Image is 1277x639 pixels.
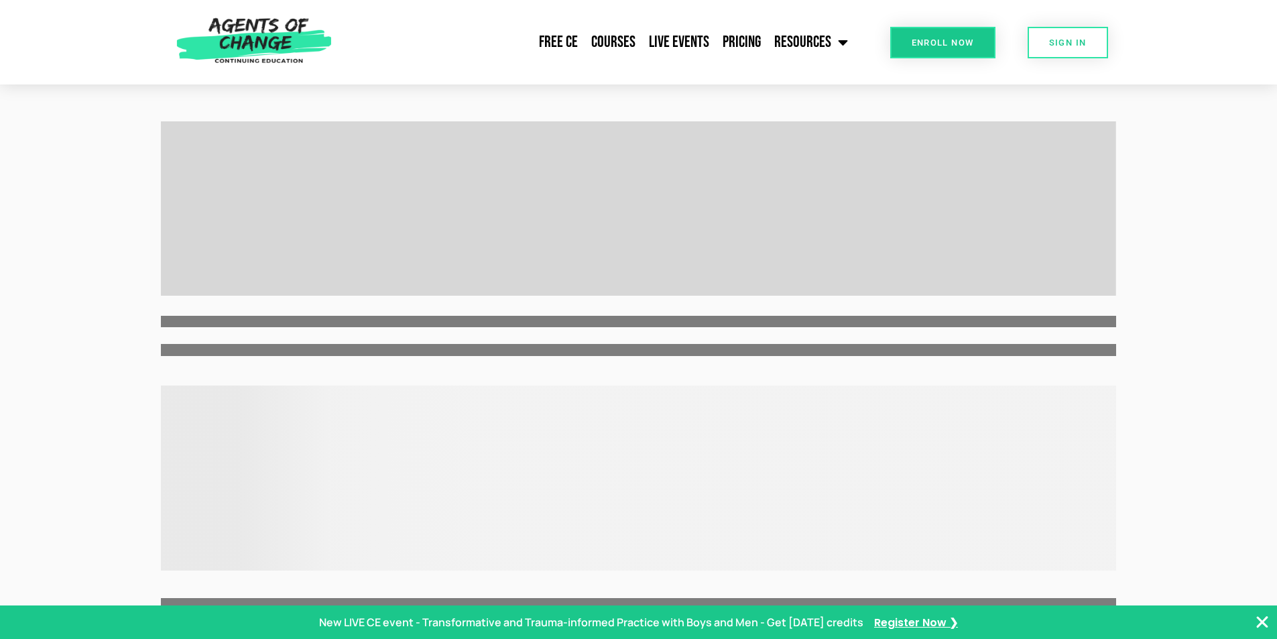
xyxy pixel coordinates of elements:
[912,38,974,47] span: Enroll Now
[768,25,855,59] a: Resources
[1049,38,1087,47] span: SIGN IN
[874,614,958,631] a: Register Now ❯
[339,25,855,59] nav: Menu
[161,386,1116,571] div: .
[716,25,768,59] a: Pricing
[319,614,863,630] p: New LIVE CE event - Transformative and Trauma-informed Practice with Boys and Men - Get [DATE] cr...
[532,25,585,59] a: Free CE
[1254,614,1270,630] button: Close Banner
[1028,27,1108,58] a: SIGN IN
[642,25,716,59] a: Live Events
[585,25,642,59] a: Courses
[890,27,995,58] a: Enroll Now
